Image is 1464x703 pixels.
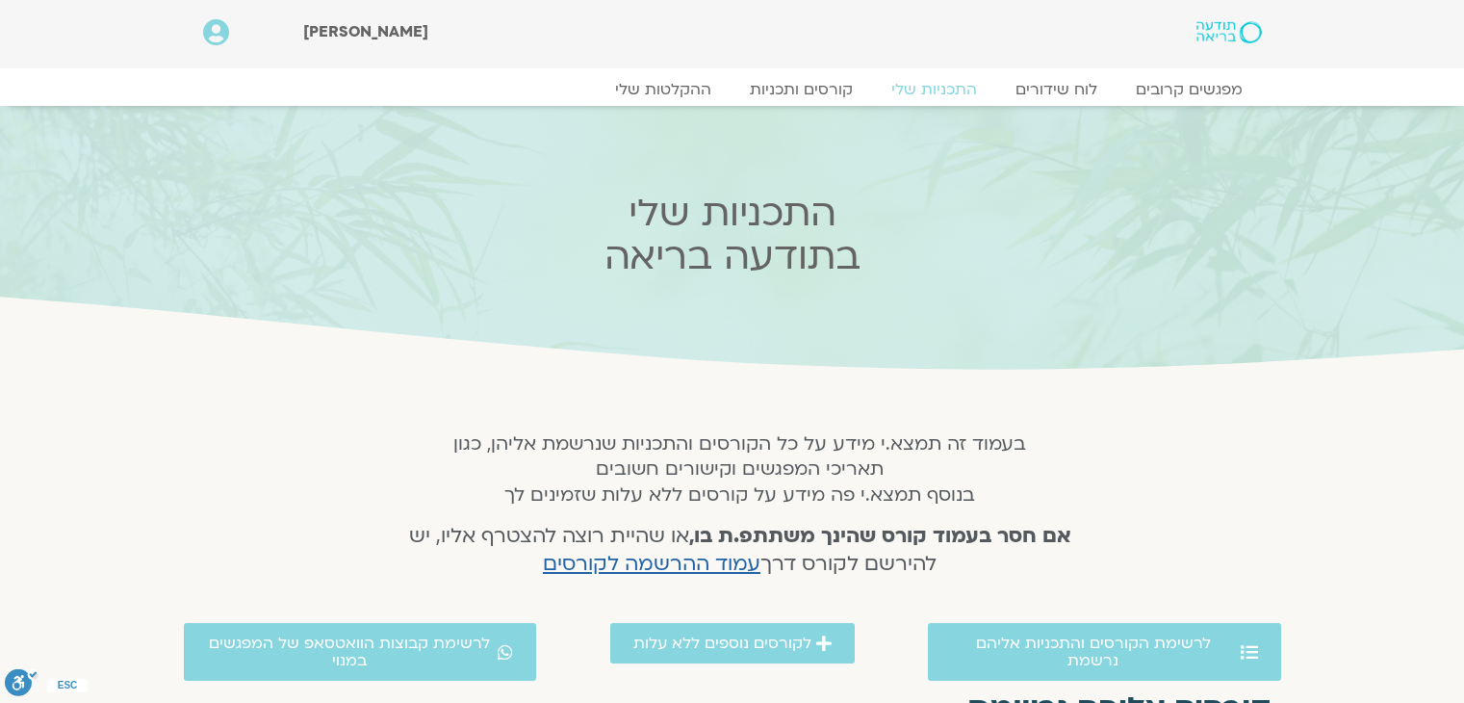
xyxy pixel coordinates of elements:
a: מפגשים קרובים [1117,80,1262,99]
a: לוח שידורים [996,80,1117,99]
nav: Menu [203,80,1262,99]
h2: התכניות שלי בתודעה בריאה [355,192,1110,278]
span: לקורסים נוספים ללא עלות [633,635,811,652]
a: עמוד ההרשמה לקורסים [543,550,760,578]
a: קורסים ותכניות [731,80,872,99]
a: לרשימת קבוצות הוואטסאפ של המפגשים במנוי [184,623,537,681]
span: לרשימת קבוצות הוואטסאפ של המפגשים במנוי [207,635,494,669]
a: לקורסים נוספים ללא עלות [610,623,855,664]
h4: או שהיית רוצה להצטרף אליו, יש להירשם לקורס דרך [383,523,1096,579]
strong: אם חסר בעמוד קורס שהינך משתתפ.ת בו, [689,522,1071,550]
a: ההקלטות שלי [596,80,731,99]
a: לרשימת הקורסים והתכניות אליהם נרשמת [928,623,1281,681]
span: [PERSON_NAME] [303,21,428,42]
h5: בעמוד זה תמצא.י מידע על כל הקורסים והתכניות שנרשמת אליהן, כגון תאריכי המפגשים וקישורים חשובים בנו... [383,431,1096,508]
a: התכניות שלי [872,80,996,99]
span: לרשימת הקורסים והתכניות אליהם נרשמת [951,635,1236,669]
